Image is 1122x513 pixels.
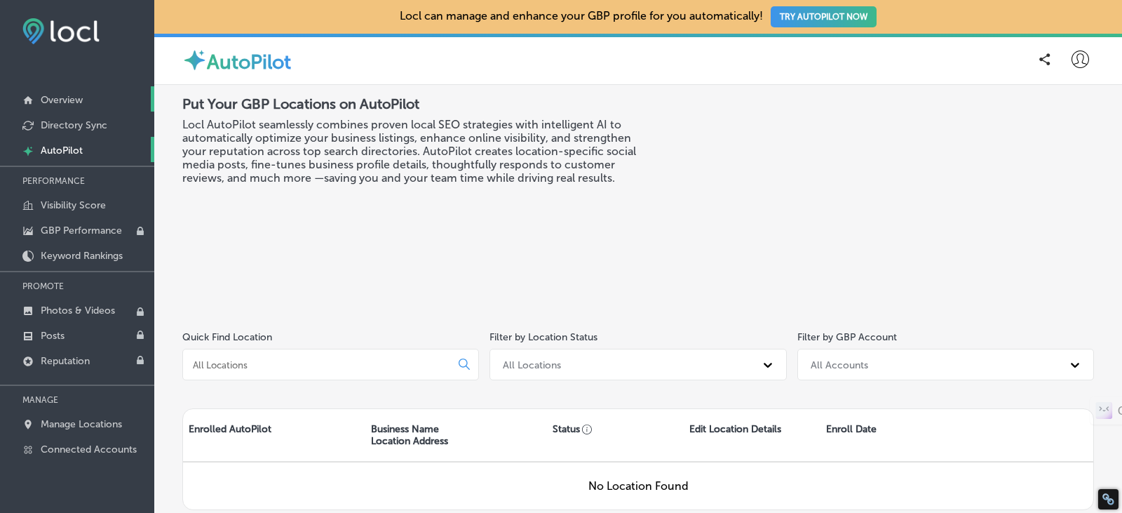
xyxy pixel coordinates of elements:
img: website_grey.svg [22,36,34,48]
p: Overview [41,94,83,106]
p: Posts [41,330,65,342]
p: Directory Sync [41,119,107,131]
p: GBP Performance [41,225,122,236]
p: Photos & Videos [41,305,115,317]
p: Keyword Rankings [41,250,123,262]
img: tab_domain_overview_orange.svg [38,81,49,93]
button: TRY AUTOPILOT NOW [771,6,877,27]
img: tab_keywords_by_traffic_grey.svg [140,81,151,93]
div: Keywords by Traffic [155,83,236,92]
div: v 4.0.25 [39,22,69,34]
div: Restore Info Box &#10;&#10;NoFollow Info:&#10; META-Robots NoFollow: &#09;true&#10; META-Robots N... [1102,493,1115,506]
p: Manage Locations [41,418,122,430]
p: Connected Accounts [41,444,137,455]
div: Domain Overview [53,83,126,92]
p: Visibility Score [41,199,106,211]
p: AutoPilot [41,145,83,156]
img: logo_orange.svg [22,22,34,34]
img: fda3e92497d09a02dc62c9cd864e3231.png [22,18,100,44]
div: Domain: [DOMAIN_NAME] [36,36,154,48]
p: Reputation [41,355,90,367]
